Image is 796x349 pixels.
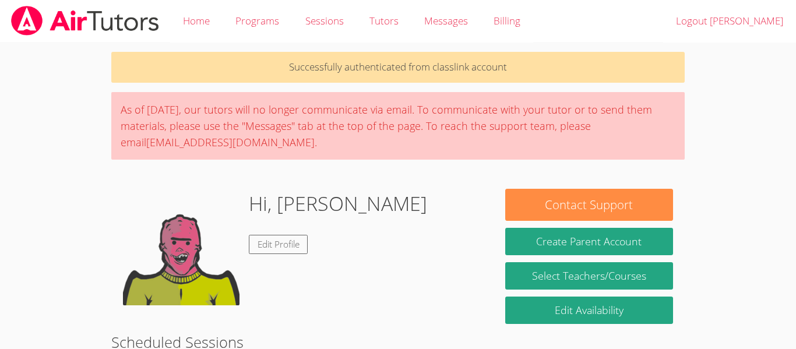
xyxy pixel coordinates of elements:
[505,262,673,290] a: Select Teachers/Courses
[505,189,673,221] button: Contact Support
[424,14,468,27] span: Messages
[505,228,673,255] button: Create Parent Account
[10,6,160,36] img: airtutors_banner-c4298cdbf04f3fff15de1276eac7730deb9818008684d7c2e4769d2f7ddbe033.png
[505,297,673,324] a: Edit Availability
[111,92,685,160] div: As of [DATE], our tutors will no longer communicate via email. To communicate with your tutor or ...
[111,52,685,83] p: Successfully authenticated from classlink account
[249,235,308,254] a: Edit Profile
[249,189,427,218] h1: Hi, [PERSON_NAME]
[123,189,239,305] img: default.png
